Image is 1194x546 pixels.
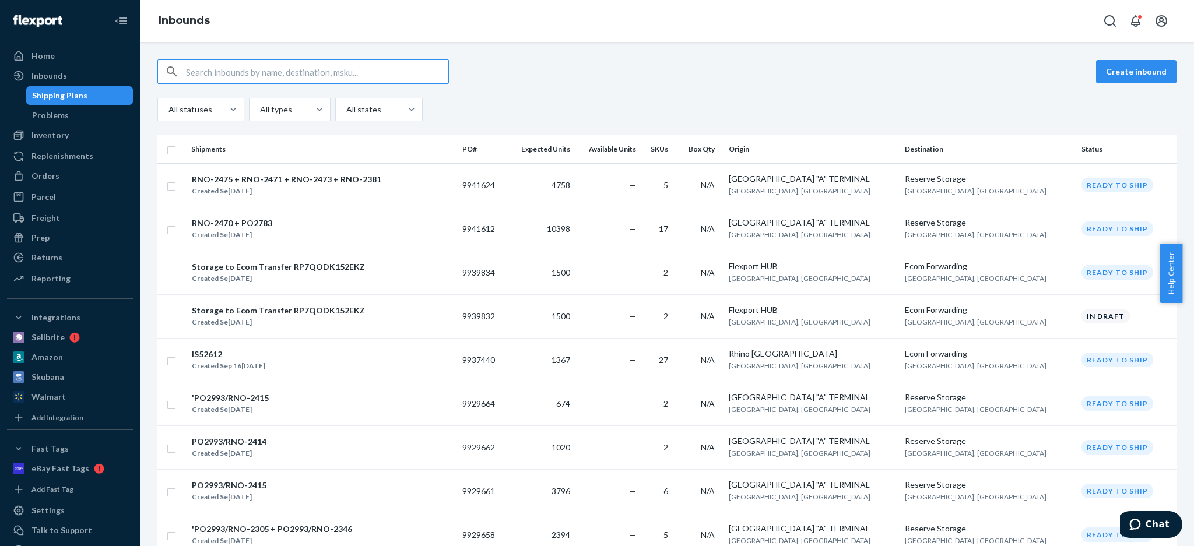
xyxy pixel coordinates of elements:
span: [GEOGRAPHIC_DATA], [GEOGRAPHIC_DATA] [729,318,870,326]
span: [GEOGRAPHIC_DATA], [GEOGRAPHIC_DATA] [905,274,1046,283]
div: Home [31,50,55,62]
div: [GEOGRAPHIC_DATA] "A" TERMINAL [729,523,895,534]
th: Destination [900,135,1076,163]
iframe: Abre un widget desde donde se puede chatear con uno de los agentes [1120,511,1182,540]
div: Reserve Storage [905,479,1072,491]
button: Close Navigation [110,9,133,33]
div: Inbounds [31,70,67,82]
div: Created Se[DATE] [192,185,381,197]
div: Ready to ship [1081,527,1153,542]
td: 9939832 [458,294,507,338]
th: PO# [458,135,507,163]
button: Create inbound [1096,60,1177,83]
div: Add Integration [31,413,83,422]
img: Flexport logo [13,15,62,27]
th: Expected Units [507,135,575,163]
div: Problems [32,110,69,121]
a: Reporting [7,269,133,288]
td: 9937440 [458,338,507,382]
div: Prep [31,232,50,244]
a: eBay Fast Tags [7,459,133,478]
a: Returns [7,248,133,267]
div: 'PO2993/RNO-2415 [192,392,269,404]
span: [GEOGRAPHIC_DATA], [GEOGRAPHIC_DATA] [729,361,870,370]
div: Fast Tags [31,443,69,455]
div: Skubana [31,371,64,383]
div: [GEOGRAPHIC_DATA] "A" TERMINAL [729,479,895,491]
div: Reserve Storage [905,173,1072,185]
div: [GEOGRAPHIC_DATA] "A" TERMINAL [729,435,895,447]
div: Reporting [31,273,71,284]
span: — [629,180,636,190]
a: Amazon [7,348,133,367]
button: Help Center [1160,244,1182,303]
button: Open Search Box [1098,9,1122,33]
a: Shipping Plans [26,86,134,105]
button: Fast Tags [7,439,133,458]
div: Ready to ship [1081,353,1153,367]
span: 2 [663,399,668,408]
span: [GEOGRAPHIC_DATA], [GEOGRAPHIC_DATA] [729,449,870,457]
div: RNO-2475 + RNO-2471 + RNO-2473 + RNO-2381 [192,174,381,185]
div: Amazon [31,351,63,363]
span: [GEOGRAPHIC_DATA], [GEOGRAPHIC_DATA] [905,405,1046,414]
div: Ecom Forwarding [905,260,1072,272]
div: Shipping Plans [32,90,87,101]
div: Sellbrite [31,332,65,343]
a: Inventory [7,126,133,145]
td: 9929662 [458,425,507,469]
span: N/A [701,355,715,365]
a: Sellbrite [7,328,133,347]
span: — [629,442,636,452]
th: Box Qty [677,135,724,163]
a: Settings [7,501,133,520]
div: Replenishments [31,150,93,162]
div: Created Se[DATE] [192,491,266,503]
a: Prep [7,228,133,247]
a: Walmart [7,388,133,406]
div: Flexport HUB [729,260,895,272]
span: — [629,355,636,365]
span: 27 [659,355,668,365]
div: Reserve Storage [905,435,1072,447]
span: [GEOGRAPHIC_DATA], [GEOGRAPHIC_DATA] [905,449,1046,457]
div: Ready to ship [1081,440,1153,455]
a: Home [7,47,133,65]
a: Skubana [7,368,133,386]
div: Rhino [GEOGRAPHIC_DATA] [729,348,895,360]
span: 1500 [552,267,570,277]
span: [GEOGRAPHIC_DATA], [GEOGRAPHIC_DATA] [905,492,1046,501]
ol: breadcrumbs [149,4,219,38]
span: 2 [663,267,668,277]
div: Ready to ship [1081,396,1153,411]
span: 674 [556,399,570,408]
div: Returns [31,252,62,263]
div: Ready to ship [1081,178,1153,192]
span: [GEOGRAPHIC_DATA], [GEOGRAPHIC_DATA] [905,186,1046,195]
a: Add Fast Tag [7,482,133,496]
div: Ecom Forwarding [905,348,1072,360]
button: Open notifications [1124,9,1147,33]
input: All statuses [167,104,168,115]
span: N/A [701,311,715,321]
span: 2 [663,442,668,452]
span: N/A [701,224,715,234]
div: Settings [31,505,65,516]
a: Problems [26,106,134,125]
span: [GEOGRAPHIC_DATA], [GEOGRAPHIC_DATA] [905,361,1046,370]
a: Freight [7,209,133,227]
div: [GEOGRAPHIC_DATA] "A" TERMINAL [729,392,895,403]
th: SKUs [641,135,677,163]
th: Shipments [187,135,458,163]
span: 10398 [547,224,570,234]
span: 4758 [552,180,570,190]
span: 5 [663,530,668,540]
td: 9939834 [458,251,507,294]
span: [GEOGRAPHIC_DATA], [GEOGRAPHIC_DATA] [729,274,870,283]
span: [GEOGRAPHIC_DATA], [GEOGRAPHIC_DATA] [905,536,1046,545]
div: In draft [1081,309,1130,323]
a: Add Integration [7,411,133,425]
span: N/A [701,267,715,277]
div: Created Sep 16[DATE] [192,360,265,372]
